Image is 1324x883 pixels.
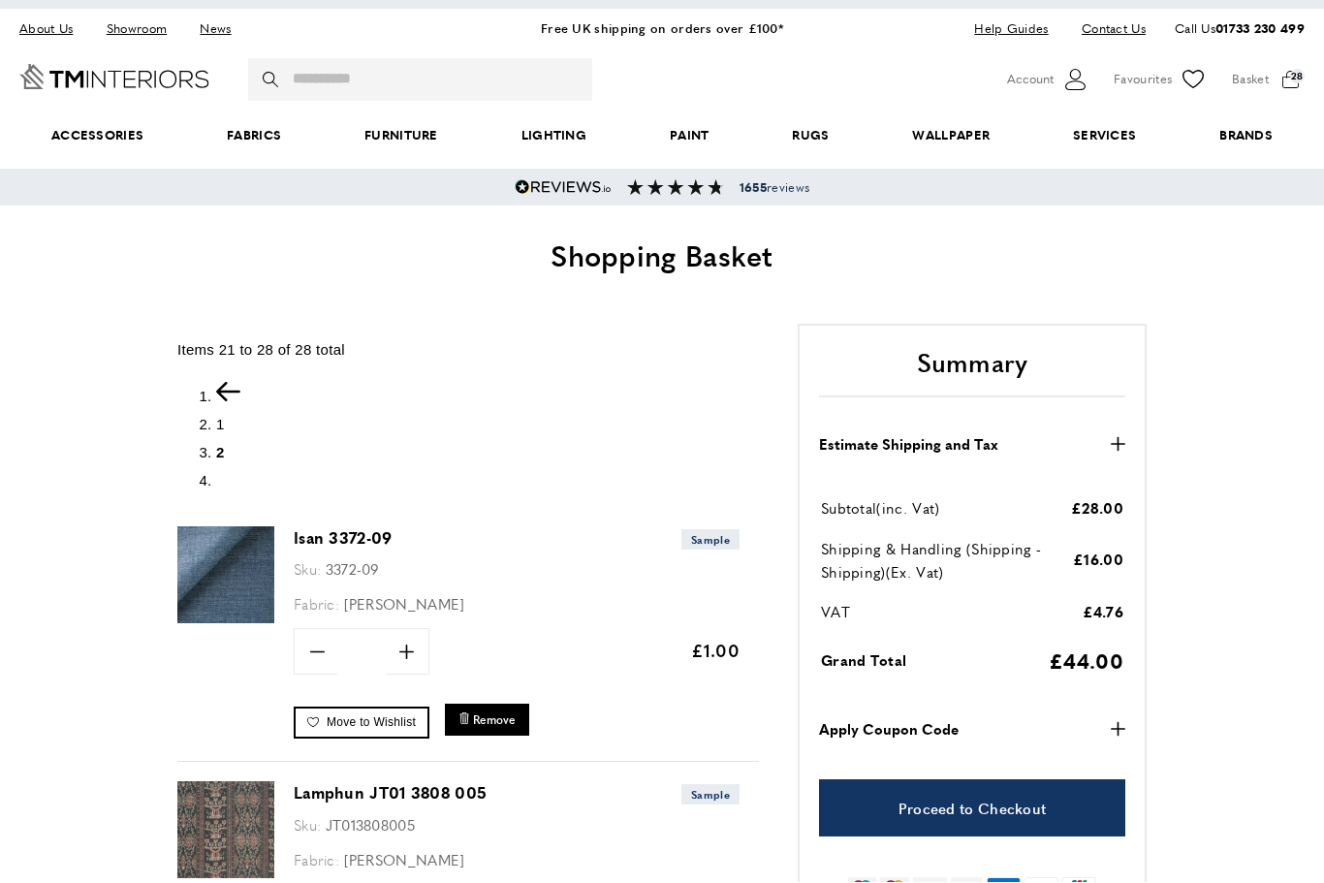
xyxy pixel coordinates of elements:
[1007,66,1089,95] button: Customer Account
[821,650,906,671] span: Grand Total
[1114,66,1208,95] a: Favourites
[1049,646,1123,676] span: £44.00
[19,65,209,90] a: Go to Home page
[177,342,345,359] span: Items 21 to 28 of 28 total
[1067,16,1146,43] a: Contact Us
[10,107,185,166] span: Accessories
[344,594,465,615] span: [PERSON_NAME]
[819,346,1125,398] h2: Summary
[216,445,225,461] span: 2
[628,107,750,166] a: Paint
[19,16,87,43] a: About Us
[323,107,480,166] a: Furniture
[819,780,1125,837] a: Proceed to Checkout
[819,718,1125,741] button: Apply Coupon Code
[1071,498,1123,519] span: £28.00
[819,433,998,457] strong: Estimate Shipping and Tax
[344,850,465,870] span: [PERSON_NAME]
[691,639,741,663] span: £1.00
[740,180,809,196] span: reviews
[515,180,612,196] img: Reviews.io 5 stars
[177,782,274,879] img: Lamphun JT01 3808 005
[294,782,487,804] a: Lamphun JT01 3808 005
[216,417,225,433] a: 1
[821,602,850,622] span: VAT
[681,785,740,805] span: Sample
[185,107,323,166] a: Fabrics
[177,383,759,493] nav: pagination
[263,59,282,102] button: Search
[326,559,379,580] span: 3372-09
[750,107,870,166] a: Rugs
[541,19,783,38] a: Free UK shipping on orders over £100*
[870,107,1031,166] a: Wallpaper
[294,594,339,615] span: Fabric:
[294,559,321,580] span: Sku:
[886,562,944,583] span: (Ex. Vat)
[1175,19,1305,40] p: Call Us
[326,815,415,836] span: JT013808005
[740,179,767,197] strong: 1655
[216,442,759,465] li: Page 2
[1073,550,1123,570] span: £16.00
[1114,70,1172,90] span: Favourites
[92,16,181,43] a: Showroom
[551,235,773,276] span: Shopping Basket
[294,850,339,870] span: Fabric:
[1178,107,1314,166] a: Brands
[960,16,1062,43] a: Help Guides
[294,708,429,739] a: Move to Wishlist
[1215,19,1305,38] a: 01733 230 499
[1007,70,1054,90] span: Account
[819,718,959,741] strong: Apply Coupon Code
[185,16,245,43] a: News
[480,107,628,166] a: Lighting
[473,712,516,729] span: Remove
[1083,602,1124,622] span: £4.76
[821,498,876,519] span: Subtotal
[876,498,939,519] span: (inc. Vat)
[627,180,724,196] img: Reviews section
[819,433,1125,457] button: Estimate Shipping and Tax
[177,527,274,624] img: Isan 3372-09
[177,866,274,882] a: Lamphun JT01 3808 005
[681,530,740,551] span: Sample
[821,539,1041,583] span: Shipping & Handling (Shipping - Shipping)
[294,815,321,836] span: Sku:
[177,611,274,627] a: Isan 3372-09
[294,527,393,550] a: Isan 3372-09
[216,389,240,405] a: Previous
[445,705,529,737] button: Remove Isan 3372-09
[327,716,416,730] span: Move to Wishlist
[1031,107,1178,166] a: Services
